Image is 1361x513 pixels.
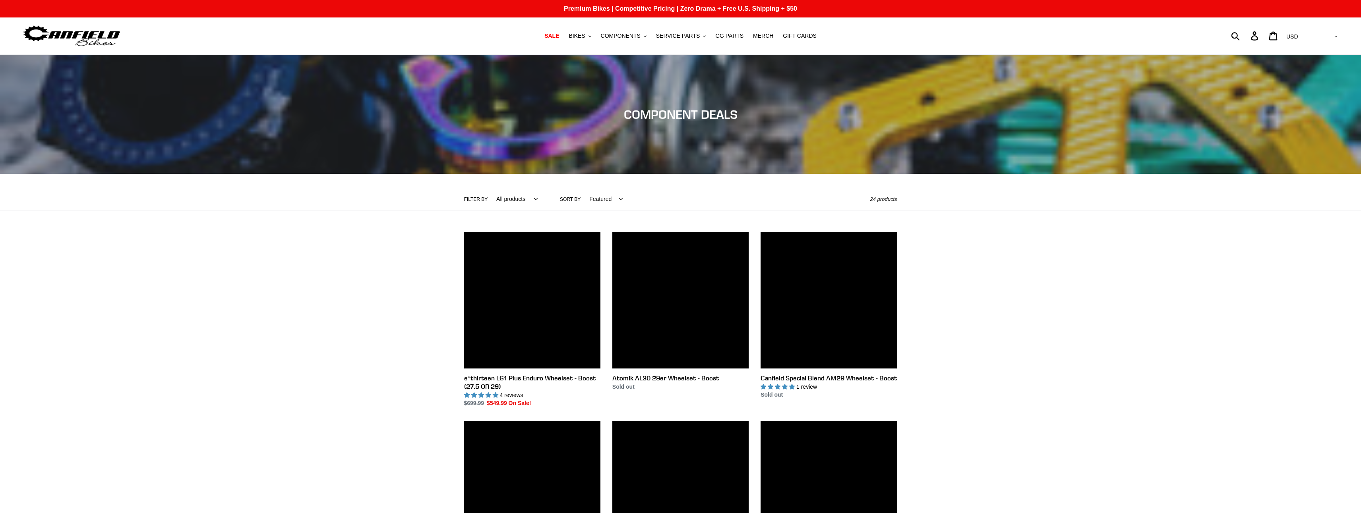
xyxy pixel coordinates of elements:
span: GG PARTS [715,33,743,39]
a: SALE [540,31,563,41]
a: GG PARTS [711,31,747,41]
button: BIKES [565,31,595,41]
a: GIFT CARDS [779,31,821,41]
span: 24 products [870,196,897,202]
span: BIKES [569,33,585,39]
label: Sort by [560,196,581,203]
label: Filter by [464,196,488,203]
span: SALE [544,33,559,39]
span: MERCH [753,33,773,39]
button: SERVICE PARTS [652,31,710,41]
span: COMPONENT DEALS [624,107,738,121]
button: COMPONENTS [597,31,650,41]
span: GIFT CARDS [783,33,817,39]
a: MERCH [749,31,777,41]
span: COMPONENTS [601,33,641,39]
img: Canfield Bikes [22,23,121,48]
input: Search [1235,27,1256,44]
span: SERVICE PARTS [656,33,700,39]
